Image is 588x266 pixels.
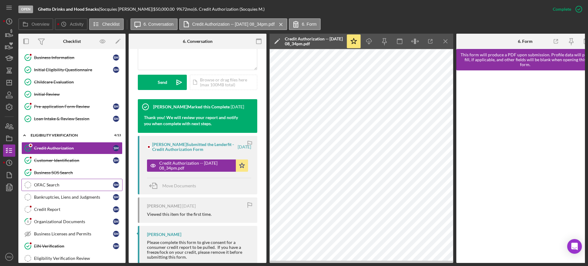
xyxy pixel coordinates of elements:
div: Initial Eligibility Questionnaire [34,67,113,72]
button: Overview [18,18,53,30]
div: S M [113,182,119,188]
label: Credit Authorization -- [DATE] 08_34pm.pdf [192,22,275,27]
strong: Thank you! We will review your report and notify you when complete with next steps. [144,115,238,126]
a: EIN VerificationSM [21,240,123,252]
div: Bankruptcies, Liens and Judgments [34,195,113,200]
div: [PERSON_NAME] [147,204,181,208]
a: 8Organizational DocumentsSM [21,215,123,228]
div: EIN Verification [34,244,113,249]
div: | 6. Credit Authorization (Socquies M.) [193,7,265,12]
button: RM [3,251,15,263]
div: S M [113,145,119,151]
label: Overview [32,22,49,27]
a: Initial Eligibility QuestionnaireSM [21,64,123,76]
time: 2025-07-31 18:05 [231,104,244,109]
b: Ghetto Drinks and Hood Snacks [38,6,99,12]
div: 4 / 13 [110,133,121,137]
div: S M [113,157,119,163]
div: 9 % [176,7,182,12]
div: Eligibility Verification Review [34,256,122,261]
div: S M [113,231,119,237]
span: Move Documents [162,183,196,188]
button: Credit Authorization -- [DATE] 08_34pm.pdf [147,159,248,172]
tspan: 8 [27,219,29,223]
div: Complete [553,3,571,15]
div: Send [158,75,167,90]
a: Loan Intake & Review SessionSM [21,113,123,125]
button: 6. Form [289,18,321,30]
div: Open [18,6,33,13]
div: 6. Conversation [183,39,213,44]
div: [PERSON_NAME] Marked this Complete [153,104,230,109]
button: Send [138,75,187,90]
div: S M [113,206,119,212]
a: Pre-application Form ReviewSM [21,100,123,113]
div: Credit Report [34,207,113,212]
div: Eligibility Verification [31,133,106,137]
a: Credit AuthorizationSM [21,142,123,154]
div: Business Information [34,55,113,60]
div: Checklist [63,39,81,44]
div: Credit Authorization [34,146,113,151]
div: Socquies [PERSON_NAME] | [100,7,153,12]
div: S M [113,67,119,73]
label: Checklist [102,22,120,27]
div: Customer Identification [34,158,113,163]
div: Pre-application Form Review [34,104,113,109]
div: Viewed this item for the first time. [147,212,212,217]
div: Organizational Documents [34,219,113,224]
a: Business InformationSM [21,51,123,64]
div: Credit Authorization -- [DATE] 08_34pm.pdf [285,36,343,46]
a: Eligibility Verification Review [21,252,123,264]
a: Credit ReportSM [21,203,123,215]
button: Complete [547,3,585,15]
div: Open Intercom Messenger [567,239,582,254]
div: S M [113,54,119,61]
div: S M [113,103,119,110]
div: S M [113,219,119,225]
div: S M [113,194,119,200]
div: S M [113,243,119,249]
div: Childcare Evaluation [34,80,122,84]
div: [PERSON_NAME] Submitted the Lenderfit - Credit Authorization Form [152,142,237,152]
a: Bankruptcies, Liens and JudgmentsSM [21,191,123,203]
label: Activity [70,22,83,27]
div: $50,000.00 [153,7,176,12]
time: 2025-07-24 00:33 [182,204,196,208]
a: Initial Review [21,88,123,100]
button: Activity [55,18,87,30]
button: Checklist [89,18,124,30]
a: Customer IdentificationSM [21,154,123,167]
div: Business SOS Search [34,170,122,175]
div: Credit Authorization -- [DATE] 08_34pm.pdf [159,161,233,170]
div: [PERSON_NAME] [147,232,181,237]
time: 2025-07-24 00:34 [238,144,251,149]
div: 72 mo [182,7,193,12]
button: 6. Conversation [130,18,178,30]
button: Credit Authorization -- [DATE] 08_34pm.pdf [179,18,287,30]
div: Loan Intake & Review Session [34,116,113,121]
button: Move Documents [147,178,202,193]
a: OFAC SearchSM [21,179,123,191]
div: Business Licenses and Permits [34,231,113,236]
div: Please complete this form to give consent for a consumer credit report to be pulled. If you have ... [147,240,251,260]
a: Childcare Evaluation [21,76,123,88]
label: 6. Form [302,22,317,27]
a: Business SOS Search [21,167,123,179]
div: Initial Review [34,92,122,97]
text: RM [7,255,12,259]
div: S M [113,116,119,122]
div: | [38,7,100,12]
label: 6. Conversation [144,22,174,27]
div: 6. Form [518,39,533,44]
a: Business Licenses and PermitsSM [21,228,123,240]
div: OFAC Search [34,182,113,187]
